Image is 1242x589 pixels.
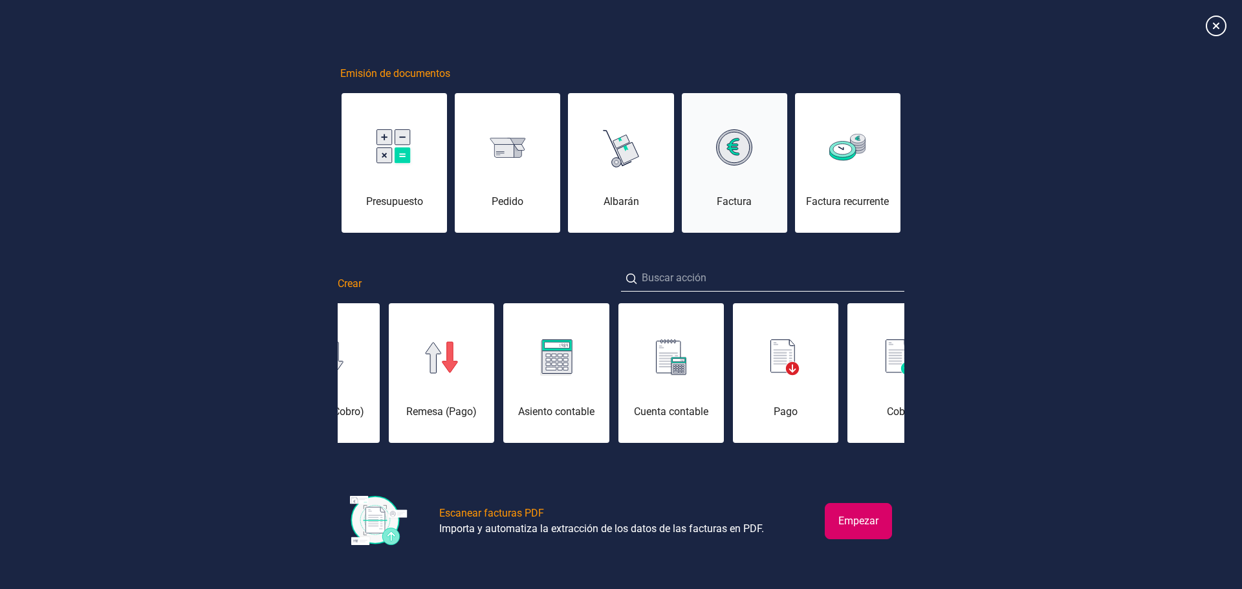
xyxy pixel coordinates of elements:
[338,276,362,292] span: Crear
[376,129,413,166] img: img-presupuesto.svg
[439,521,764,537] div: Importa y automatiza la extracción de los datos de las facturas en PDF.
[350,496,408,546] img: img-escanear-facturas-pdf.svg
[795,194,900,209] div: Factura recurrente
[829,134,866,160] img: img-factura-recurrente.svg
[425,341,459,374] img: img-remesa-pago.svg
[455,194,560,209] div: Pedido
[503,404,609,420] div: Asiento contable
[656,339,686,376] img: img-cuenta-contable.svg
[439,506,544,521] div: Escanear facturas PDF
[825,503,892,539] button: Empezar
[603,125,639,169] img: img-albaran.svg
[568,194,673,209] div: Albarán
[847,404,953,420] div: Cobro
[770,339,800,376] img: img-pago.svg
[886,339,915,376] img: img-cobro.svg
[716,129,752,166] img: img-factura.svg
[490,138,526,158] img: img-pedido.svg
[342,194,447,209] div: Presupuesto
[618,404,724,420] div: Cuenta contable
[389,404,494,420] div: Remesa (Pago)
[621,265,904,292] input: Buscar acción
[340,66,450,81] span: Emisión de documentos
[733,404,838,420] div: Pago
[540,339,572,376] img: img-asiento-contable.svg
[682,194,787,209] div: Factura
